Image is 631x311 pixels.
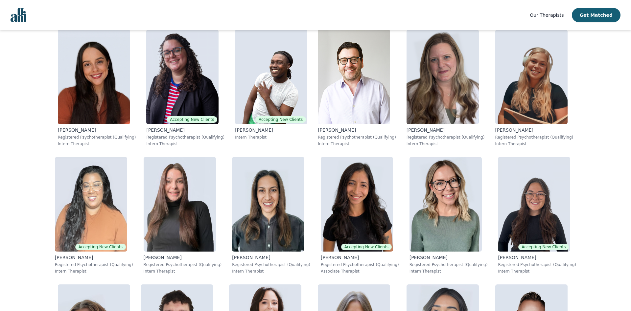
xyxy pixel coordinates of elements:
span: Accepting New Clients [255,116,306,123]
a: Brian_Danson[PERSON_NAME]Registered Psychotherapist (Qualifying)Intern Therapist [313,24,401,152]
p: [PERSON_NAME] [407,127,485,133]
img: Kristina_Stephenson [232,157,304,252]
p: [PERSON_NAME] [409,254,488,261]
p: Intern Therapist [407,141,485,146]
p: Registered Psychotherapist (Qualifying) [407,135,485,140]
p: [PERSON_NAME] [495,127,573,133]
span: Our Therapists [530,12,564,18]
a: Our Therapists [530,11,564,19]
img: Haile_Mcbride [498,157,570,252]
img: Natalia_Sarmiento [321,157,393,252]
p: [PERSON_NAME] [144,254,222,261]
span: Accepting New Clients [75,244,126,250]
p: [PERSON_NAME] [235,127,307,133]
img: alli logo [11,8,26,22]
p: Registered Psychotherapist (Qualifying) [58,135,136,140]
p: Intern Therapist [144,269,222,274]
p: Intern Therapist [232,269,310,274]
img: Kayla_Bishop [407,30,479,124]
p: Registered Psychotherapist (Qualifying) [321,262,399,267]
p: Registered Psychotherapist (Qualifying) [409,262,488,267]
img: Laura_Grohovac [58,30,130,124]
img: Christina_Persaud [55,157,127,252]
p: Registered Psychotherapist (Qualifying) [146,135,224,140]
p: [PERSON_NAME] [58,127,136,133]
a: Laura_Grohovac[PERSON_NAME]Registered Psychotherapist (Qualifying)Intern Therapist [53,24,141,152]
a: Kristina_Stephenson[PERSON_NAME]Registered Psychotherapist (Qualifying)Intern Therapist [227,152,315,279]
p: [PERSON_NAME] [232,254,310,261]
button: Get Matched [572,8,620,22]
p: Intern Therapist [146,141,224,146]
a: Anthony_KusiAccepting New Clients[PERSON_NAME]Intern Therapist [230,24,313,152]
p: [PERSON_NAME] [498,254,576,261]
p: Intern Therapist [55,269,133,274]
a: Christina_PersaudAccepting New Clients[PERSON_NAME]Registered Psychotherapist (Qualifying)Intern ... [50,152,138,279]
p: [PERSON_NAME] [146,127,224,133]
p: Registered Psychotherapist (Qualifying) [495,135,573,140]
p: Registered Psychotherapist (Qualifying) [318,135,396,140]
img: Anthony_Kusi [235,30,307,124]
p: Registered Psychotherapist (Qualifying) [55,262,133,267]
img: Brian_Danson [318,30,390,124]
p: Registered Psychotherapist (Qualifying) [232,262,310,267]
img: Cayley_Hanson [146,30,219,124]
p: Intern Therapist [58,141,136,146]
span: Accepting New Clients [518,244,569,250]
a: Anyssa_Sipos[PERSON_NAME]Registered Psychotherapist (Qualifying)Intern Therapist [138,152,227,279]
a: Emerald_Weninger[PERSON_NAME]Registered Psychotherapist (Qualifying)Intern Therapist [490,24,579,152]
p: [PERSON_NAME] [55,254,133,261]
a: Fiona_Sinclair[PERSON_NAME]Registered Psychotherapist (Qualifying)Intern Therapist [404,152,493,279]
span: Accepting New Clients [341,244,392,250]
span: Accepting New Clients [167,116,217,123]
p: Intern Therapist [495,141,573,146]
img: Emerald_Weninger [495,30,568,124]
p: Intern Therapist [409,269,488,274]
p: Registered Psychotherapist (Qualifying) [498,262,576,267]
a: Cayley_HansonAccepting New Clients[PERSON_NAME]Registered Psychotherapist (Qualifying)Intern Ther... [141,24,230,152]
p: Associate Therapist [321,269,399,274]
p: Intern Therapist [318,141,396,146]
p: Registered Psychotherapist (Qualifying) [144,262,222,267]
p: Intern Therapist [498,269,576,274]
img: Anyssa_Sipos [144,157,216,252]
p: [PERSON_NAME] [321,254,399,261]
img: Fiona_Sinclair [409,157,482,252]
a: Kayla_Bishop[PERSON_NAME]Registered Psychotherapist (Qualifying)Intern Therapist [401,24,490,152]
a: Natalia_SarmientoAccepting New Clients[PERSON_NAME]Registered Psychotherapist (Qualifying)Associa... [315,152,404,279]
p: [PERSON_NAME] [318,127,396,133]
a: Haile_McbrideAccepting New Clients[PERSON_NAME]Registered Psychotherapist (Qualifying)Intern Ther... [493,152,581,279]
p: Intern Therapist [235,135,307,140]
